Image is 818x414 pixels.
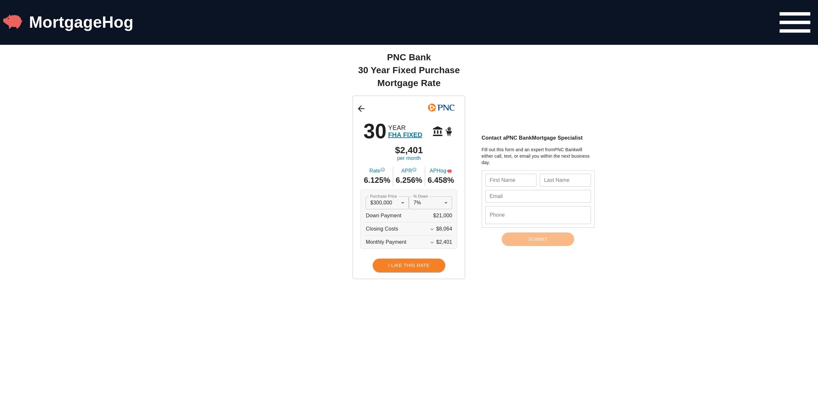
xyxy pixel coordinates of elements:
[433,209,452,222] span: $21,000
[380,167,385,172] svg: Interest Rate "rate", reflects the cost of borrowing. If the interest rate is 3% and your loan is...
[436,239,452,245] span: $2,401
[380,261,438,270] span: I Like This Rate
[421,101,461,114] img: Click Logo for more rates from this lender!
[366,209,401,222] span: Down Payment
[395,146,423,155] span: $2,401
[436,226,452,232] span: $8,064
[388,124,422,131] span: YEAR
[428,225,436,233] button: Expand More
[485,190,591,203] input: jenny.tutone@email.com
[364,175,390,186] span: 6.125%
[366,236,406,249] span: Monthly Payment
[396,175,422,186] span: 6.256%
[397,155,421,162] span: per month
[363,121,387,142] span: 30
[447,169,452,174] img: APHog Icon
[447,167,452,175] div: Annual Percentage HOG Rate - The interest rate on the loan if lender fees were averaged into each...
[485,206,591,224] input: (555) 867-5309
[485,174,537,187] input: Jenny
[387,51,431,64] span: PNC Bank
[401,167,417,175] span: APR
[366,222,398,235] span: Closing Costs
[373,259,445,272] button: I Like This Rate
[369,167,385,175] span: Rate
[373,254,445,274] a: I Like This Rate
[428,238,436,247] button: Expand More
[482,134,595,142] h3: Contact a PNC Bank Mortgage Specialist
[540,174,591,187] input: Tutone
[3,12,23,31] img: MortgageHog Logo
[29,13,133,31] a: MortgageHog
[366,196,409,209] div: $300,000
[443,126,455,137] svg: Home Purchase
[428,175,454,186] span: 6.458%
[412,167,417,172] svg: Annual Percentage Rate - The interest rate on the loan if lender fees were averaged into each mon...
[409,196,452,209] div: 7%
[388,131,422,138] span: FHA FIXED
[353,64,466,90] span: 30 Year Fixed Purchase Mortgage Rate
[432,126,443,137] svg: FHA Mortgage
[430,167,452,175] span: APHog
[482,146,595,166] p: Fill out this form and an expert from PNC Bank will either call, text, or email you within the ne...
